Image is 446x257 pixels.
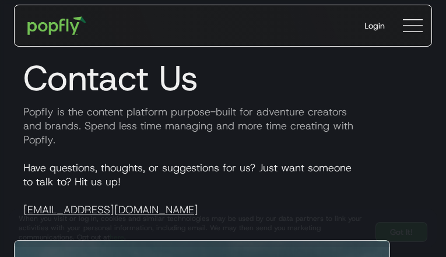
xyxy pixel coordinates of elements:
[355,10,394,41] a: Login
[14,57,432,99] h1: Contact Us
[23,203,198,217] a: [EMAIL_ADDRESS][DOMAIN_NAME]
[19,8,94,43] a: home
[19,214,366,242] div: When you visit or log in, cookies and similar technologies may be used by our data partners to li...
[14,105,432,147] p: Popfly is the content platform purpose-built for adventure creators and brands. Spend less time m...
[364,20,385,31] div: Login
[375,222,427,242] a: Got It!
[14,161,432,217] p: Have questions, thoughts, or suggestions for us? Just want someone to talk to? Hit us up!
[110,233,124,242] a: here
